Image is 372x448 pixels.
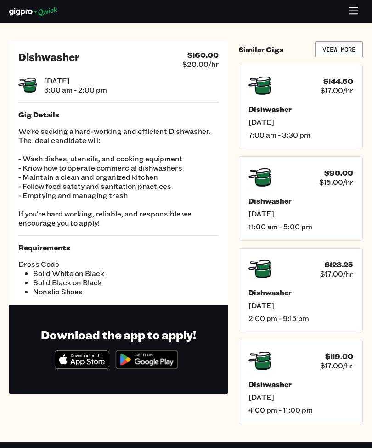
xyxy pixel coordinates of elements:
span: 7:00 am - 3:30 pm [248,130,353,139]
h5: Dishwasher [248,380,353,389]
li: Nonslip Shoes [33,287,118,296]
span: 2:00 pm - 9:15 pm [248,314,353,323]
h4: $160.00 [187,50,219,60]
h5: Dishwasher [248,288,353,297]
span: [DATE] [248,117,353,127]
span: [DATE] [248,393,353,402]
a: $123.25$17.00/hrDishwasher[DATE]2:00 pm - 9:15 pm [239,248,363,332]
span: $17.00/hr [320,86,353,95]
p: We're seeking a hard-working and efficient Dishwasher. The ideal candidate will: - Wash dishes, u... [18,127,219,227]
span: 4:00 pm - 11:00 pm [248,405,353,415]
h5: Dishwasher [248,105,353,114]
h4: $144.50 [323,77,353,86]
span: Dress Code [18,260,118,269]
h4: $119.00 [325,352,353,361]
h4: Similar Gigs [239,45,283,54]
span: 11:00 am - 5:00 pm [248,222,353,231]
a: Download on the App Store [55,361,110,371]
span: $17.00/hr [320,361,353,370]
h2: Dishwasher [18,50,79,63]
h4: $90.00 [324,168,353,177]
a: $90.00$15.00/hrDishwasher[DATE]11:00 am - 5:00 pm [239,156,363,241]
a: $119.00$17.00/hrDishwasher[DATE]4:00 pm - 11:00 pm [239,340,363,424]
span: $20.00/hr [182,60,219,69]
span: [DATE] [44,76,107,85]
span: [DATE] [248,301,353,310]
h5: Dishwasher [248,196,353,205]
h4: $123.25 [325,260,353,269]
span: [DATE] [248,209,353,218]
a: View More [315,41,363,57]
h5: Requirements [18,243,219,252]
span: $15.00/hr [319,177,353,187]
li: Solid Black on Black [33,278,118,287]
h5: Gig Details [18,110,219,119]
a: $144.50$17.00/hrDishwasher[DATE]7:00 am - 3:30 pm [239,65,363,149]
h1: Download the app to apply! [41,327,196,342]
span: 6:00 am - 2:00 pm [44,85,107,94]
img: Get it on Google Play [111,346,182,373]
li: Solid White on Black [33,269,118,278]
span: $17.00/hr [320,269,353,278]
